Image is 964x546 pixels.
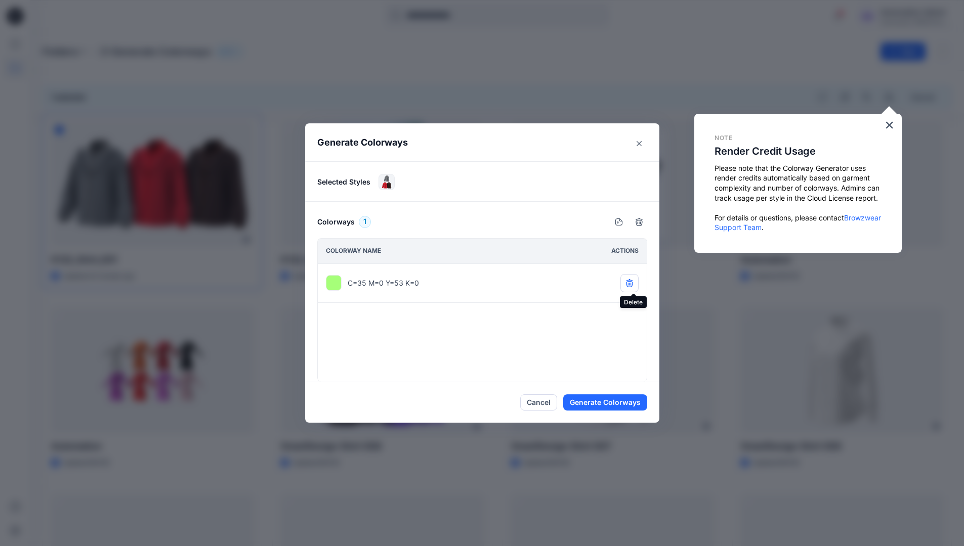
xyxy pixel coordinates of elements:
p: Note [715,134,882,143]
h2: Render Credit Usage [715,145,882,157]
h6: Colorways [317,216,355,228]
p: Selected Styles [317,176,370,187]
header: Generate Colorways [305,123,659,161]
span: . [762,223,764,232]
button: Close [631,135,647,152]
span: 1 [363,216,366,228]
button: Generate Colorways [563,394,647,411]
button: Close [885,117,894,133]
button: Cancel [520,394,557,411]
a: Browzwear Support Team [715,213,883,232]
img: K122_Shirt_001 [379,174,394,190]
p: Actions [611,246,639,256]
p: Colorway name [326,246,381,256]
p: C=35 M=0 Y=53 K=0 [348,278,419,288]
span: For details or questions, please contact [715,213,844,222]
p: Please note that the Colorway Generator uses render credits automatically based on garment comple... [715,163,882,203]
